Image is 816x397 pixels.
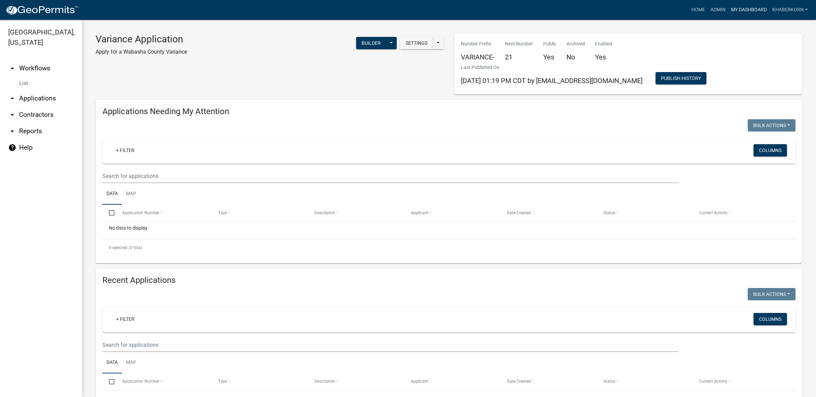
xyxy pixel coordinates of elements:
datatable-header-cell: Status [596,205,693,221]
i: arrow_drop_down [8,94,16,102]
button: Bulk Actions [748,288,796,300]
button: Settings [400,37,433,49]
a: Map [122,352,140,374]
datatable-header-cell: Description [308,373,404,390]
span: Status [603,210,615,215]
a: Data [102,352,122,374]
a: + Filter [111,144,140,156]
h5: Yes [543,53,556,61]
div: 0 total [102,239,796,256]
i: arrow_drop_down [8,111,16,119]
datatable-header-cell: Application Number [115,205,212,221]
h5: VARIANCE- [461,53,495,61]
datatable-header-cell: Description [308,205,404,221]
button: Publish History [656,72,706,84]
datatable-header-cell: Select [102,373,115,390]
span: [DATE] 01:19 PM CDT by [EMAIL_ADDRESS][DOMAIN_NAME] [461,77,643,85]
button: Builder [356,37,386,49]
span: Type [218,210,227,215]
p: Last Published On [461,64,643,71]
span: Applicant [411,379,428,384]
a: Map [122,183,140,205]
p: Enabled [595,40,612,47]
i: help [8,143,16,152]
span: Application Number [122,210,159,215]
h4: Recent Applications [102,275,796,285]
a: khaberkorn [770,3,811,16]
span: Current Activity [699,210,728,215]
span: Description [314,210,335,215]
span: Date Created [507,379,531,384]
p: Apply for a Wabasha County Variance [96,48,187,56]
span: Description [314,379,335,384]
datatable-header-cell: Status [596,373,693,390]
span: Applicant [411,210,428,215]
span: Type [218,379,227,384]
datatable-header-cell: Type [212,205,308,221]
input: Search for applications [102,169,678,183]
h3: Variance Application [96,33,187,45]
button: Columns [754,313,787,325]
p: Next Number [505,40,533,47]
p: Number Prefix [461,40,495,47]
datatable-header-cell: Current Activity [693,373,789,390]
h5: 21 [505,53,533,61]
datatable-header-cell: Applicant [404,373,501,390]
p: Archived [566,40,585,47]
span: Current Activity [699,379,728,384]
h4: Applications Needing My Attention [102,107,796,117]
a: + Filter [111,313,140,325]
h5: No [566,53,585,61]
button: Bulk Actions [748,119,796,132]
datatable-header-cell: Application Number [115,373,212,390]
wm-modal-confirm: Workflow Publish History [656,76,706,82]
input: Search for applications [102,338,678,352]
a: Home [689,3,708,16]
datatable-header-cell: Date Created [501,373,597,390]
span: Date Created [507,210,531,215]
i: arrow_drop_down [8,127,16,135]
button: Columns [754,144,787,156]
datatable-header-cell: Current Activity [693,205,789,221]
h5: Yes [595,53,612,61]
span: Application Number [122,379,159,384]
div: No data to display [102,222,796,239]
p: Public [543,40,556,47]
datatable-header-cell: Select [102,205,115,221]
a: Data [102,183,122,205]
i: arrow_drop_up [8,64,16,72]
span: Status [603,379,615,384]
a: My Dashboard [728,3,770,16]
a: Admin [708,3,728,16]
span: 0 selected / [109,245,130,250]
datatable-header-cell: Type [212,373,308,390]
datatable-header-cell: Date Created [501,205,597,221]
datatable-header-cell: Applicant [404,205,501,221]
